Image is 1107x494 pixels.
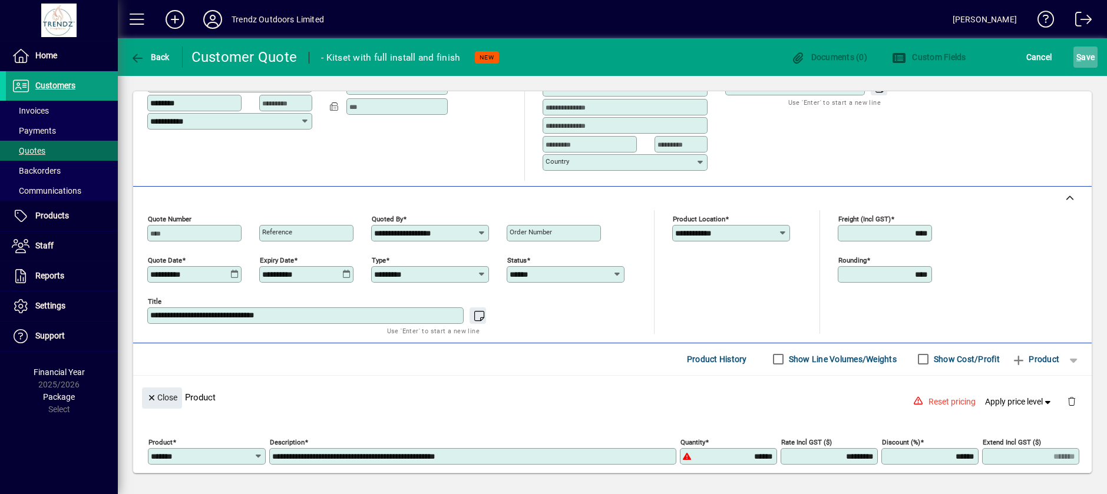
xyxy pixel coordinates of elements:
a: Support [6,321,118,351]
div: Product [133,376,1092,419]
div: - Kitset with full install and finish [321,48,460,67]
a: Settings [6,291,118,321]
span: Product [1012,350,1059,369]
mat-label: Expiry date [260,256,294,264]
a: Logout [1066,2,1092,41]
mat-label: Quote number [148,214,191,223]
mat-label: Product [148,437,173,446]
button: Reset pricing [924,391,980,412]
button: Product [1006,349,1065,370]
span: Settings [35,301,65,310]
mat-label: Reference [262,228,292,236]
span: Product History [687,350,747,369]
span: Backorders [12,166,61,175]
button: Save [1073,47,1098,68]
span: Support [35,331,65,340]
mat-hint: Use 'Enter' to start a new line [387,324,480,337]
a: Invoices [6,101,118,121]
button: Custom Fields [889,47,969,68]
a: Quotes [6,141,118,161]
a: Home [6,41,118,71]
button: Close [142,387,182,409]
button: Profile [194,9,232,30]
span: NEW [480,54,494,61]
mat-label: Freight (incl GST) [838,214,891,223]
span: Reset pricing [928,396,976,408]
span: Invoices [12,106,49,115]
button: Back [127,47,173,68]
a: Backorders [6,161,118,181]
span: Package [43,392,75,402]
mat-label: Rounding [838,256,867,264]
app-page-header-button: Close [139,392,185,402]
mat-label: Extend incl GST ($) [983,437,1041,446]
div: [PERSON_NAME] [953,10,1017,29]
span: Close [147,388,177,407]
span: Products [35,211,69,220]
div: Customer Quote [191,48,298,67]
span: Home [35,51,57,60]
span: Payments [12,126,56,135]
a: Staff [6,231,118,261]
a: Communications [6,181,118,201]
span: ave [1076,48,1095,67]
app-page-header-button: Delete [1058,396,1086,406]
span: Communications [12,186,81,195]
mat-label: Description [270,437,305,446]
span: Financial Year [34,367,85,377]
mat-label: Order number [510,228,552,236]
span: Quotes [12,146,45,155]
span: Custom Fields [892,52,966,62]
mat-label: Discount (%) [882,437,920,446]
mat-label: Quantity [680,437,705,446]
div: Trendz Outdoors Limited [232,10,324,29]
mat-label: Quoted by [372,214,403,223]
mat-label: Type [372,256,386,264]
a: Knowledge Base [1029,2,1055,41]
button: Add [156,9,194,30]
span: Apply price level [985,396,1053,408]
span: Documents (0) [791,52,867,62]
label: Show Cost/Profit [931,353,1000,365]
mat-label: Product location [673,214,725,223]
mat-hint: Use 'Enter' to start a new line [788,95,881,109]
span: Cancel [1026,48,1052,67]
span: Back [130,52,170,62]
a: Payments [6,121,118,141]
mat-label: Quote date [148,256,182,264]
span: Staff [35,241,54,250]
a: Products [6,201,118,231]
mat-label: Country [546,157,569,165]
button: Cancel [1023,47,1055,68]
app-page-header-button: Back [118,47,183,68]
label: Show Line Volumes/Weights [787,353,897,365]
span: Reports [35,271,64,280]
mat-label: Rate incl GST ($) [781,437,832,446]
button: Product History [682,349,752,370]
button: Apply price level [980,391,1058,412]
mat-label: Status [507,256,527,264]
button: Documents (0) [788,47,870,68]
span: S [1076,52,1081,62]
a: Reports [6,261,118,291]
button: Delete [1058,387,1086,416]
mat-label: Title [148,297,161,305]
span: Customers [35,81,75,90]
